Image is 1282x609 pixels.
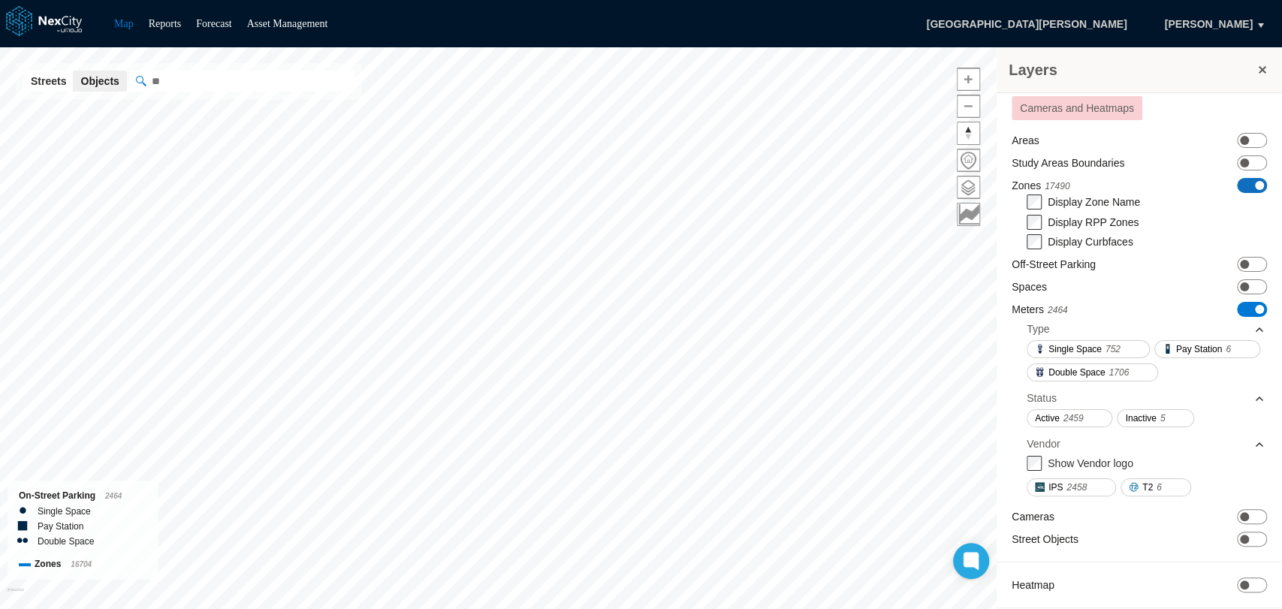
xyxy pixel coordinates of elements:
[1165,17,1253,32] span: [PERSON_NAME]
[1012,178,1069,194] label: Zones
[1027,436,1060,451] div: Vendor
[149,18,182,29] a: Reports
[1125,411,1156,426] span: Inactive
[1027,478,1116,496] button: IPS2458
[196,18,231,29] a: Forecast
[7,587,24,604] a: Mapbox homepage
[1109,365,1129,380] span: 1706
[1048,216,1139,228] label: Display RPP Zones
[1012,96,1142,120] button: Cameras and Heatmaps
[957,122,980,145] button: Reset bearing to north
[1121,478,1191,496] button: T26
[957,68,980,91] button: Zoom in
[31,74,66,89] span: Streets
[1106,342,1121,357] span: 752
[957,149,980,172] button: Home
[1045,181,1069,191] span: 17490
[73,71,126,92] button: Objects
[1027,433,1265,455] div: Vendor
[1048,365,1105,380] span: Double Space
[1009,59,1255,80] h3: Layers
[1063,411,1084,426] span: 2459
[1226,342,1231,357] span: 6
[38,519,83,534] label: Pay Station
[1154,340,1260,358] button: Pay Station6
[1027,340,1150,358] button: Single Space752
[1027,321,1049,336] div: Type
[23,71,74,92] button: Streets
[1176,342,1222,357] span: Pay Station
[957,95,980,118] button: Zoom out
[80,74,119,89] span: Objects
[1048,236,1133,248] label: Display Curbfaces
[1117,409,1194,427] button: Inactive5
[1142,480,1153,495] span: T2
[38,504,91,519] label: Single Space
[1012,133,1039,148] label: Areas
[1012,577,1054,592] label: Heatmap
[1149,11,1268,37] button: [PERSON_NAME]
[957,176,980,199] button: Layers management
[1027,363,1158,381] button: Double Space1706
[1027,390,1057,405] div: Status
[1012,155,1124,170] label: Study Areas Boundaries
[1012,509,1054,524] label: Cameras
[71,560,92,568] span: 16704
[1048,196,1140,208] label: Display Zone Name
[105,492,122,500] span: 2464
[958,122,979,144] span: Reset bearing to north
[910,11,1142,37] span: [GEOGRAPHIC_DATA][PERSON_NAME]
[247,18,328,29] a: Asset Management
[1012,257,1096,272] label: Off-Street Parking
[1027,409,1112,427] button: Active2459
[38,534,94,549] label: Double Space
[1027,387,1265,409] div: Status
[1048,305,1068,315] span: 2464
[1066,480,1087,495] span: 2458
[1027,318,1265,340] div: Type
[1157,480,1162,495] span: 6
[958,68,979,90] span: Zoom in
[19,556,147,572] div: Zones
[1020,102,1134,114] span: Cameras and Heatmaps
[957,203,980,226] button: Key metrics
[1160,411,1166,426] span: 5
[1012,279,1047,294] label: Spaces
[1012,302,1068,318] label: Meters
[1048,342,1102,357] span: Single Space
[1048,480,1063,495] span: IPS
[1035,411,1060,426] span: Active
[19,488,147,504] div: On-Street Parking
[1048,457,1133,469] label: Show Vendor logo
[958,95,979,117] span: Zoom out
[114,18,134,29] a: Map
[1012,532,1078,547] label: Street Objects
